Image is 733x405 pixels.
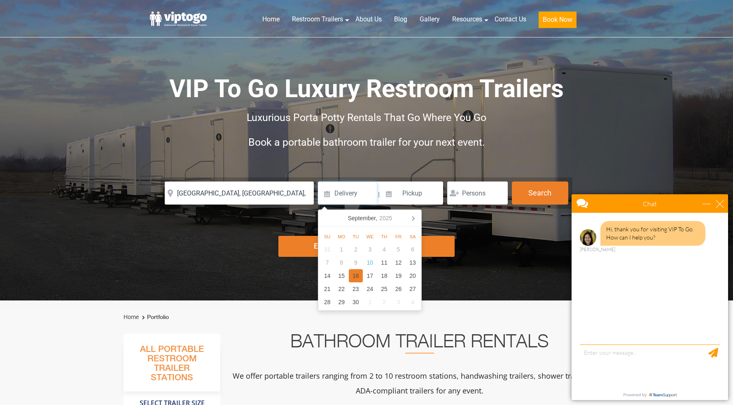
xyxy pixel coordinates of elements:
[349,269,363,282] div: 16
[278,236,454,257] div: Explore Restroom Trailers
[140,312,169,322] li: Portfolio
[334,296,349,309] div: 29
[512,182,568,205] button: Search
[377,256,392,269] div: 11
[231,368,608,398] p: We offer portable trailers ranging from 2 to 10 restroom stations, handwashing trailers, shower t...
[488,10,532,28] a: Contact Us
[334,256,349,269] div: 8
[391,296,406,309] div: 3
[334,282,349,296] div: 22
[406,243,420,256] div: 6
[349,282,363,296] div: 23
[539,12,577,28] button: Book Now
[349,296,363,309] div: 30
[406,256,420,269] div: 13
[377,296,392,309] div: 2
[391,269,406,282] div: 19
[363,256,377,269] div: 10
[165,182,314,205] input: Where do you need your restroom?
[124,342,220,391] h3: All Portable Restroom Trailer Stations
[391,256,406,269] div: 12
[320,296,334,309] div: 28
[377,282,392,296] div: 25
[320,282,334,296] div: 21
[447,182,508,205] input: Persons
[379,213,392,223] i: 2025
[247,112,486,123] span: Luxurious Porta Potty Rentals That Go Where You Go
[363,269,377,282] div: 17
[406,232,420,242] div: Sa
[446,10,488,28] a: Resources
[318,182,377,205] input: Delivery
[334,269,349,282] div: 15
[349,256,363,269] div: 9
[406,282,420,296] div: 27
[381,182,443,205] input: Pickup
[334,232,349,242] div: Mo
[413,10,446,28] a: Gallery
[349,10,388,28] a: About Us
[377,269,392,282] div: 18
[286,10,349,28] a: Restroom Trailers
[256,10,286,28] a: Home
[377,243,392,256] div: 4
[124,314,139,320] a: Home
[391,232,406,242] div: Fr
[391,282,406,296] div: 26
[320,269,334,282] div: 14
[406,296,420,309] div: 4
[349,232,363,242] div: Tu
[406,269,420,282] div: 20
[320,232,334,242] div: Su
[334,243,349,256] div: 1
[363,232,377,242] div: We
[349,243,363,256] div: 2
[532,10,583,33] a: Book Now
[363,282,377,296] div: 24
[378,182,380,208] span: |
[567,189,733,405] iframe: Live Chat Box
[320,243,334,256] div: 31
[363,296,377,309] div: 1
[345,212,396,225] div: September,
[391,243,406,256] div: 5
[388,10,413,28] a: Blog
[231,334,608,354] h2: Bathroom Trailer Rentals
[248,136,485,148] span: Book a portable bathroom trailer for your next event.
[363,243,377,256] div: 3
[169,74,564,103] span: VIP To Go Luxury Restroom Trailers
[320,256,334,269] div: 7
[377,232,392,242] div: Th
